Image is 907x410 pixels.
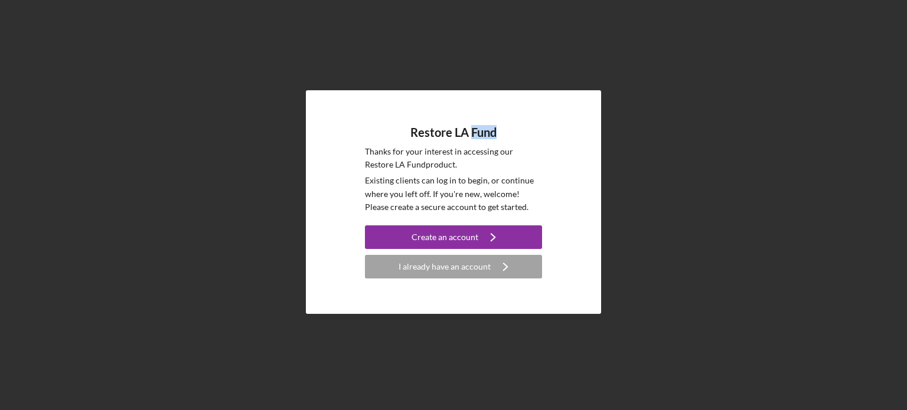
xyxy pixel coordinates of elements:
button: I already have an account [365,255,542,278]
a: Create an account [365,225,542,252]
button: Create an account [365,225,542,249]
div: Create an account [412,225,478,249]
p: Thanks for your interest in accessing our Restore LA Fund product. [365,145,542,172]
p: Existing clients can log in to begin, or continue where you left off. If you're new, welcome! Ple... [365,174,542,214]
div: I already have an account [399,255,491,278]
h4: Restore LA Fund [410,126,497,139]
